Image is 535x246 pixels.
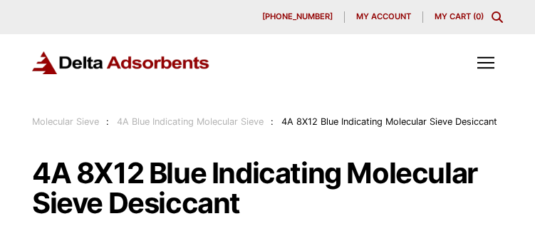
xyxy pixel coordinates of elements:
span: : [106,116,109,127]
a: My Cart (0) [435,11,484,21]
a: Molecular Sieve [32,116,99,127]
span: [PHONE_NUMBER] [262,13,333,21]
img: Delta Adsorbents [32,51,210,75]
div: Toggle Modal Content [492,11,503,23]
a: 4A Blue Indicating Molecular Sieve [117,116,264,127]
span: 0 [476,11,481,21]
span: : [271,116,274,127]
div: Toggle Off Canvas Content [469,46,503,80]
a: [PHONE_NUMBER] [251,11,345,23]
h1: 4A 8X12 Blue Indicating Molecular Sieve Desiccant [32,158,503,218]
span: My account [356,13,411,21]
a: My account [345,11,423,23]
span: 4A 8X12 Blue Indicating Molecular Sieve Desiccant [281,116,497,127]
